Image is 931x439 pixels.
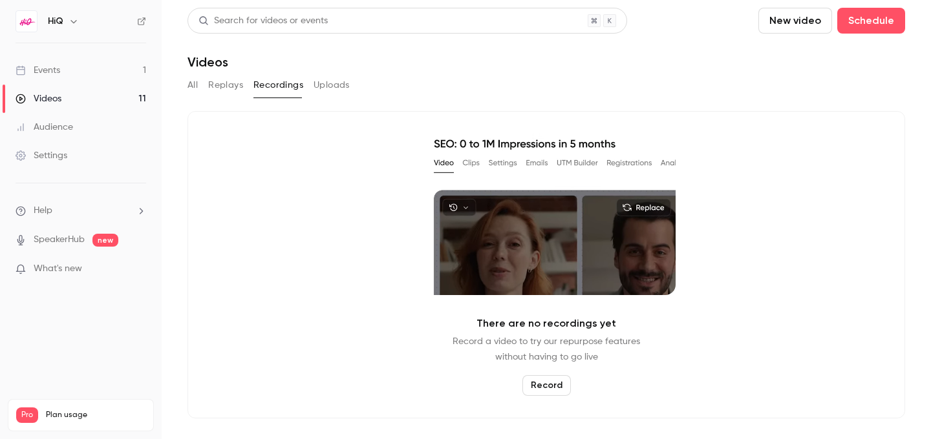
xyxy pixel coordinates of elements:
h6: HiQ [48,15,63,28]
iframe: Noticeable Trigger [131,263,146,275]
button: Uploads [314,75,350,96]
div: Settings [16,149,67,162]
div: Search for videos or events [198,14,328,28]
button: New video [758,8,832,34]
button: Schedule [837,8,905,34]
div: Videos [16,92,61,105]
button: Record [522,375,571,396]
div: Events [16,64,60,77]
p: There are no recordings yet [476,316,616,331]
h1: Videos [187,54,228,70]
p: Record a video to try our repurpose features without having to go live [453,334,640,365]
button: Recordings [253,75,303,96]
span: What's new [34,262,82,276]
span: Pro [16,407,38,423]
div: Audience [16,121,73,134]
img: HiQ [16,11,37,32]
button: All [187,75,198,96]
span: Plan usage [46,410,145,420]
span: Help [34,204,52,218]
button: Replays [208,75,243,96]
li: help-dropdown-opener [16,204,146,218]
a: SpeakerHub [34,233,85,247]
section: Videos [187,8,905,431]
span: new [92,234,118,247]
